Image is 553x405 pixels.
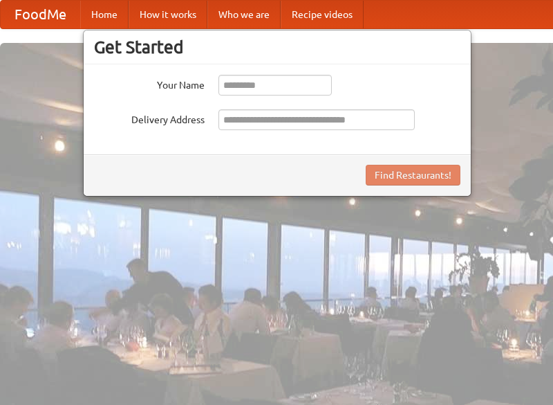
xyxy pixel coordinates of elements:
label: Your Name [94,75,205,92]
button: Find Restaurants! [366,165,460,186]
a: Who we are [207,1,281,28]
a: How it works [129,1,207,28]
h3: Get Started [94,37,460,57]
label: Delivery Address [94,109,205,127]
a: Recipe videos [281,1,364,28]
a: Home [80,1,129,28]
a: FoodMe [1,1,80,28]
